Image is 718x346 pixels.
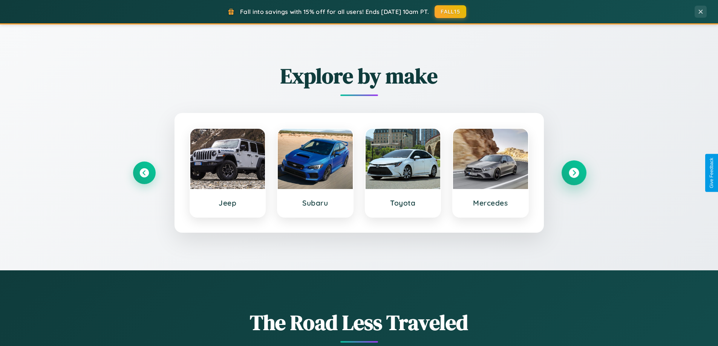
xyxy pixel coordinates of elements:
[133,61,585,90] h2: Explore by make
[709,158,714,188] div: Give Feedback
[461,198,521,207] h3: Mercedes
[373,198,433,207] h3: Toyota
[435,5,466,18] button: FALL15
[285,198,345,207] h3: Subaru
[240,8,429,15] span: Fall into savings with 15% off for all users! Ends [DATE] 10am PT.
[198,198,258,207] h3: Jeep
[133,308,585,337] h1: The Road Less Traveled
